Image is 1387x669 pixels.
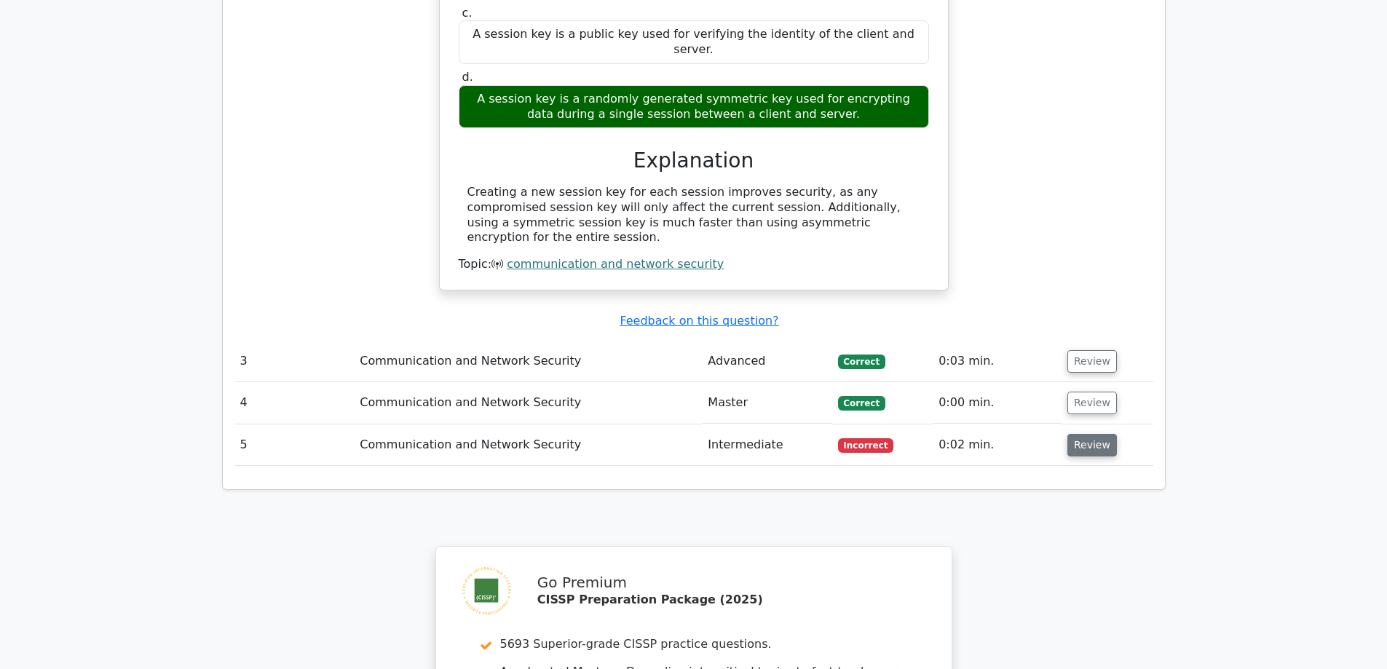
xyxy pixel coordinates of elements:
[459,85,929,129] div: A session key is a randomly generated symmetric key used for encrypting data during a single sess...
[933,424,1062,466] td: 0:02 min.
[838,396,885,411] span: Correct
[354,382,702,424] td: Communication and Network Security
[354,424,702,466] td: Communication and Network Security
[702,341,831,382] td: Advanced
[838,355,885,369] span: Correct
[1067,392,1117,414] button: Review
[462,70,473,84] span: d.
[1067,434,1117,456] button: Review
[459,20,929,64] div: A session key is a public key used for verifying the identity of the client and server.
[234,341,355,382] td: 3
[459,257,929,272] div: Topic:
[620,314,778,328] a: Feedback on this question?
[234,424,355,466] td: 5
[702,382,831,424] td: Master
[1067,350,1117,373] button: Review
[354,341,702,382] td: Communication and Network Security
[838,438,894,453] span: Incorrect
[467,185,920,245] div: Creating a new session key for each session improves security, as any compromised session key wil...
[234,382,355,424] td: 4
[462,6,473,20] span: c.
[702,424,831,466] td: Intermediate
[933,382,1062,424] td: 0:00 min.
[507,257,724,271] a: communication and network security
[933,341,1062,382] td: 0:03 min.
[467,149,920,173] h3: Explanation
